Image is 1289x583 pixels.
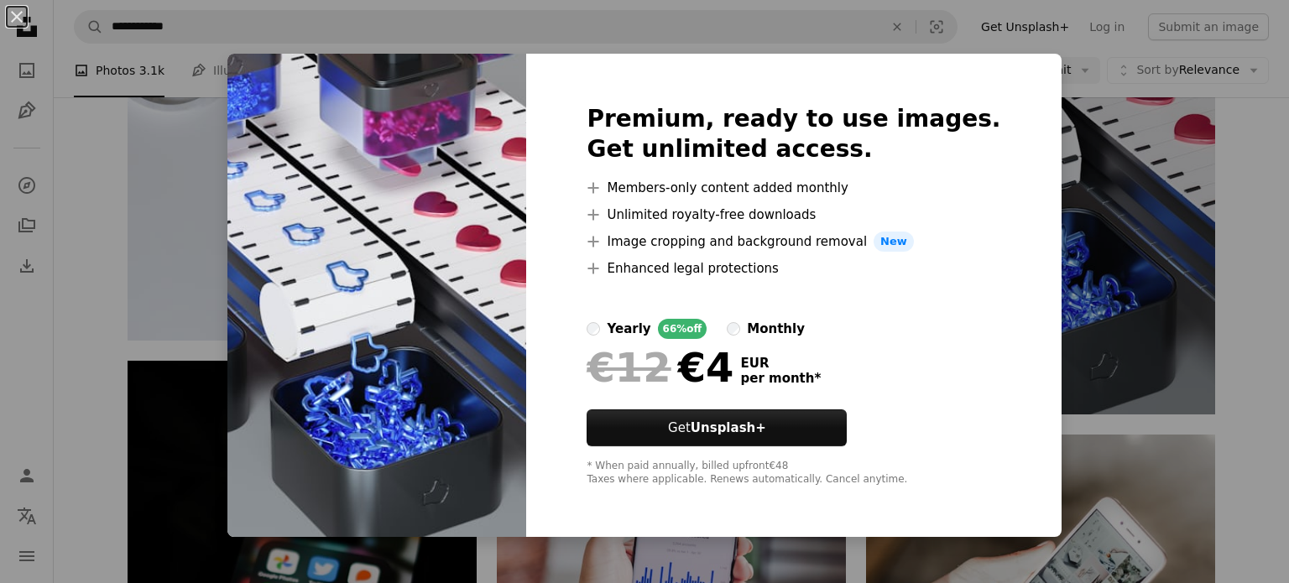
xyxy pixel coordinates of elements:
img: tab_domain_overview_orange.svg [45,97,59,111]
div: yearly [607,319,650,339]
button: GetUnsplash+ [587,409,847,446]
div: v 4.0.25 [47,27,82,40]
h2: Premium, ready to use images. Get unlimited access. [587,104,1000,164]
span: €12 [587,346,671,389]
span: per month * [740,371,821,386]
li: Enhanced legal protections [587,258,1000,278]
div: monthly [747,319,805,339]
div: Domain Overview [64,99,150,110]
input: yearly66%off [587,322,600,336]
li: Image cropping and background removal [587,232,1000,252]
div: Domain: [DOMAIN_NAME] [44,44,185,57]
div: 66% off [658,319,707,339]
input: monthly [727,322,740,336]
div: * When paid annually, billed upfront €48 Taxes where applicable. Renews automatically. Cancel any... [587,460,1000,487]
strong: Unsplash+ [691,420,766,435]
img: logo_orange.svg [27,27,40,40]
div: Keywords by Traffic [185,99,283,110]
img: tab_keywords_by_traffic_grey.svg [167,97,180,111]
span: EUR [740,356,821,371]
div: €4 [587,346,733,389]
span: New [874,232,914,252]
img: premium_photo-1683488869706-4152826ca919 [227,54,526,537]
img: website_grey.svg [27,44,40,57]
li: Unlimited royalty-free downloads [587,205,1000,225]
li: Members-only content added monthly [587,178,1000,198]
